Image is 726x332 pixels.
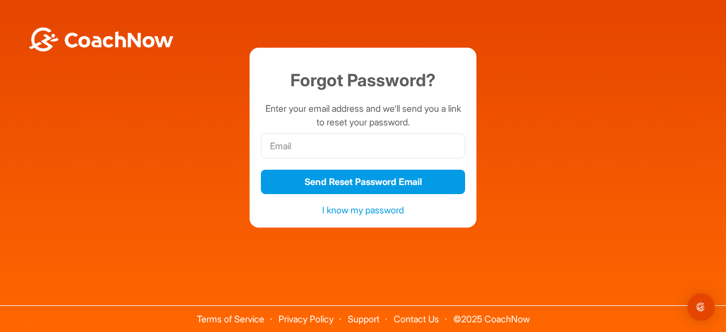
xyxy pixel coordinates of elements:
[448,306,535,323] span: © 2025 CoachNow
[394,313,439,325] a: Contact Us
[278,313,334,325] a: Privacy Policy
[261,133,465,158] input: Email
[348,313,379,325] a: Support
[261,68,465,93] h1: Forgot Password?
[261,170,465,194] button: Send Reset Password Email
[261,102,465,129] p: Enter your email address and we'll send you a link to reset your password.
[687,293,715,321] div: Open Intercom Messenger
[322,204,404,216] a: I know my password
[27,27,175,52] img: BwLJSsUCoWCh5upNqxVrqldRgqLPVwmV24tXu5FoVAoFEpwwqQ3VIfuoInZCoVCoTD4vwADAC3ZFMkVEQFDAAAAAElFTkSuQmCC
[197,313,264,325] a: Terms of Service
